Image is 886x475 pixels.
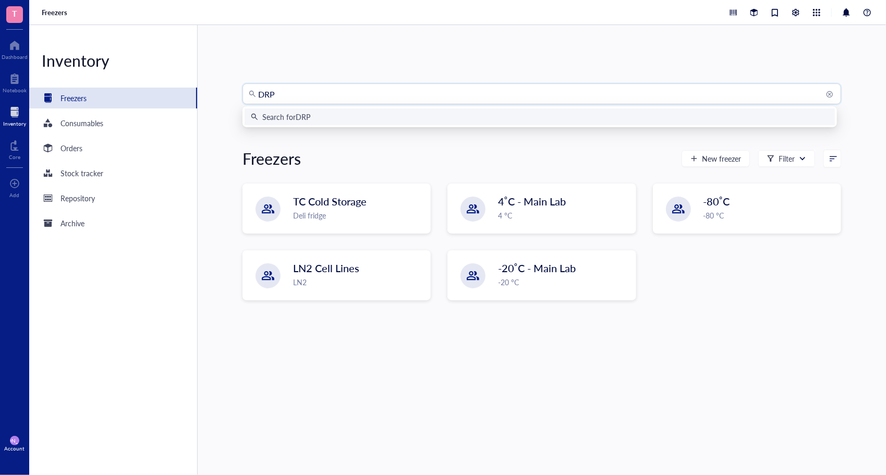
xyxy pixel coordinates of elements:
[702,154,741,163] span: New freezer
[293,261,359,275] span: LN2 Cell Lines
[29,50,197,71] div: Inventory
[682,150,750,167] button: New freezer
[498,276,629,288] div: -20 °C
[60,142,82,154] div: Orders
[9,154,20,160] div: Core
[293,210,424,221] div: Deli fridge
[12,7,17,20] span: T
[498,210,629,221] div: 4 °C
[498,194,566,209] span: 4˚C - Main Lab
[60,117,103,129] div: Consumables
[5,445,25,452] div: Account
[29,113,197,133] a: Consumables
[42,8,69,17] a: Freezers
[29,163,197,184] a: Stock tracker
[29,213,197,234] a: Archive
[262,111,310,123] div: Search for DRP
[9,137,20,160] a: Core
[3,120,26,127] div: Inventory
[29,88,197,108] a: Freezers
[3,104,26,127] a: Inventory
[29,188,197,209] a: Repository
[2,37,28,60] a: Dashboard
[60,92,87,104] div: Freezers
[2,54,28,60] div: Dashboard
[498,261,576,275] span: -20˚C - Main Lab
[60,217,84,229] div: Archive
[703,194,730,209] span: -80˚C
[779,153,795,164] div: Filter
[293,276,424,288] div: LN2
[3,87,27,93] div: Notebook
[60,167,103,179] div: Stock tracker
[3,70,27,93] a: Notebook
[29,138,197,159] a: Orders
[703,210,834,221] div: -80 °C
[60,192,95,204] div: Repository
[242,148,301,169] div: Freezers
[293,194,367,209] span: TC Cold Storage
[10,192,20,198] div: Add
